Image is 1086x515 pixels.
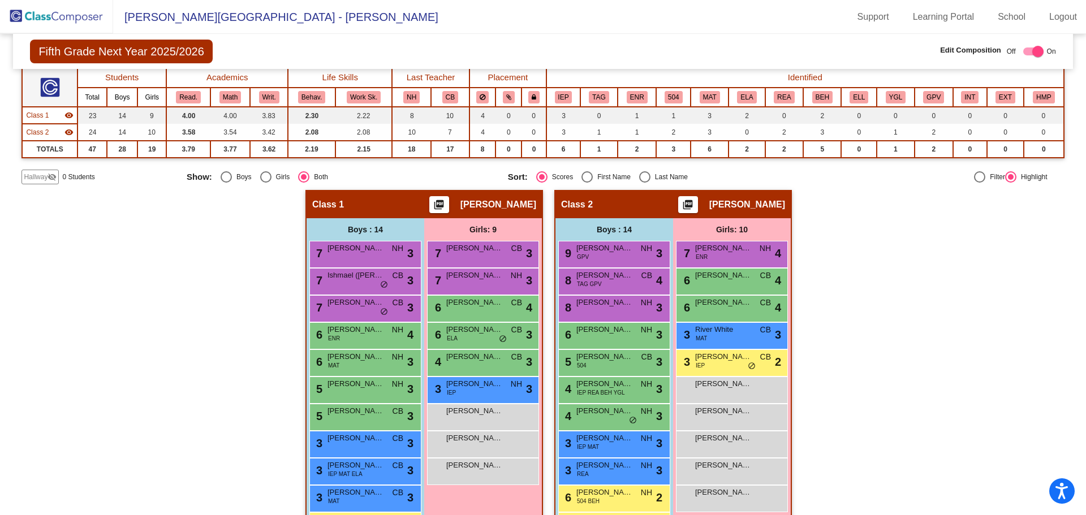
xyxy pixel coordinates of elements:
td: 1 [618,124,656,141]
td: 6 [691,141,729,158]
th: Total [77,88,107,107]
span: 4 [407,326,413,343]
th: Extrovert [987,88,1024,107]
td: 4 [469,107,496,124]
span: Sort: [508,172,528,182]
span: 3 [656,380,662,397]
span: MAT [696,334,707,343]
span: 3 [407,299,413,316]
button: ENR [627,91,648,103]
div: Last Name [650,172,688,182]
span: [PERSON_NAME] [446,243,503,254]
td: 0 [841,141,877,158]
td: 2 [915,124,953,141]
span: MAT [328,361,339,370]
div: Highlight [1016,172,1048,182]
span: 6 [562,328,571,341]
mat-radio-group: Select an option [508,171,821,183]
span: NH [760,243,771,254]
mat-radio-group: Select an option [187,171,499,183]
button: Print Students Details [678,196,698,213]
button: Math [219,91,241,103]
span: NH [511,270,522,282]
td: 23 [77,107,107,124]
a: Logout [1040,8,1086,26]
th: Good Parent Volunteer [915,88,953,107]
td: 0 [495,141,521,158]
span: 3 [526,380,532,397]
td: 3 [546,107,580,124]
span: [PERSON_NAME] [576,351,633,362]
div: Boys : 14 [555,218,673,241]
span: 3 [407,353,413,370]
span: 5 [313,383,322,395]
td: 0 [495,107,521,124]
button: CB [442,91,458,103]
span: [PERSON_NAME] [709,199,785,210]
span: Edit Composition [940,45,1001,56]
span: Hallway [24,172,48,182]
span: CB [393,270,403,282]
span: GPV [577,253,589,261]
td: 0 [522,124,546,141]
span: [PERSON_NAME] [446,351,503,362]
td: 8 [469,141,496,158]
span: Off [1007,46,1016,57]
span: 7 [313,274,322,287]
span: 3 [407,408,413,425]
td: 3.58 [166,124,210,141]
td: 0 [953,107,987,124]
td: 0 [953,141,987,158]
button: BEH [812,91,833,103]
td: 4.00 [166,107,210,124]
th: Boys [107,88,137,107]
td: 3.62 [250,141,288,158]
th: TAG Identified [580,88,618,107]
span: [PERSON_NAME] [446,378,503,390]
span: 6 [681,301,690,314]
span: ENR [328,334,340,343]
span: [PERSON_NAME] [327,351,384,362]
span: CB [511,324,522,336]
span: IEP [696,361,705,370]
span: 4 [562,410,571,422]
td: 9 [137,107,166,124]
span: [PERSON_NAME] [576,432,633,444]
div: Filter [985,172,1005,182]
a: Learning Portal [904,8,984,26]
span: River White [695,324,752,335]
th: Chelsea Bailey [431,88,469,107]
span: [PERSON_NAME] [327,243,384,254]
span: 9 [562,247,571,259]
td: 19 [137,141,166,158]
span: NH [392,243,403,254]
span: 3 [681,356,690,368]
span: [PERSON_NAME] [446,324,503,335]
button: Work Sk. [347,91,381,103]
td: 0 [841,107,877,124]
th: Identified [546,68,1064,88]
span: 6 [313,328,322,341]
span: [PERSON_NAME] [576,378,633,390]
span: 7 [681,247,690,259]
button: NH [403,91,420,103]
td: 17 [431,141,469,158]
td: 0 [1024,124,1063,141]
span: On [1047,46,1056,57]
span: 4 [775,272,781,289]
td: Susan Rangel - No Class Name [22,124,77,141]
span: [PERSON_NAME] [460,199,536,210]
span: CB [511,351,522,363]
span: IEP REA BEH YGL [577,388,625,397]
span: NH [641,297,652,309]
th: Keep with teacher [522,88,546,107]
td: 4 [469,124,496,141]
th: High Maintenance Parent [1024,88,1063,107]
th: Nan Hargett [392,88,431,107]
span: [PERSON_NAME] [695,405,752,417]
span: Class 2 [26,127,49,137]
a: School [989,8,1035,26]
span: NH [641,378,652,390]
button: ELL [850,91,868,103]
td: 24 [77,124,107,141]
